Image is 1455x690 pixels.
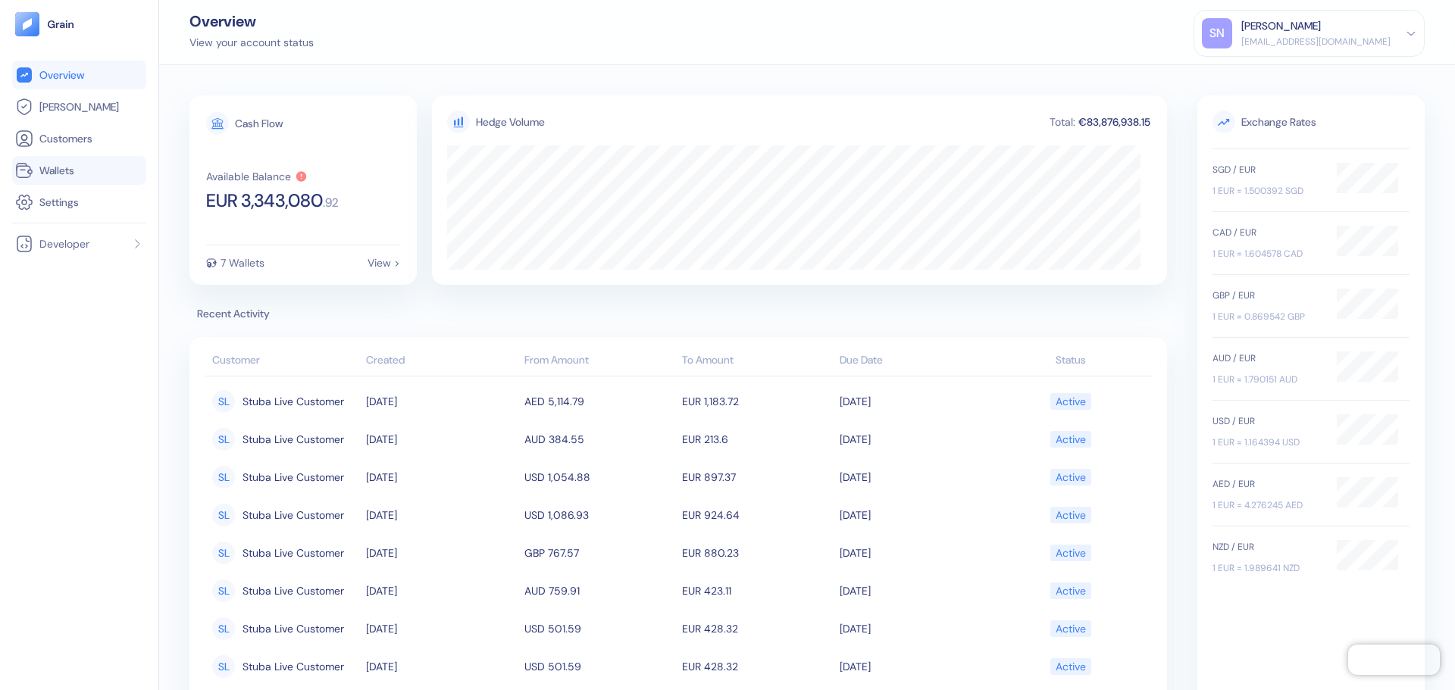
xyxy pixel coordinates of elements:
[242,389,344,414] span: Stuba Live Customer
[206,170,308,183] button: Available Balance
[1056,654,1086,679] div: Active
[212,617,235,640] div: SL
[678,648,836,685] td: EUR 428.32
[1202,18,1232,48] div: SN
[476,114,545,130] div: Hedge Volume
[242,540,344,566] span: Stuba Live Customer
[1212,498,1322,512] div: 1 EUR = 4.276245 AED
[362,496,520,534] td: [DATE]
[521,458,678,496] td: USD 1,054.88
[242,502,344,528] span: Stuba Live Customer
[521,648,678,685] td: USD 501.59
[1241,18,1321,34] div: [PERSON_NAME]
[242,616,344,642] span: Stuba Live Customer
[836,496,993,534] td: [DATE]
[836,572,993,610] td: [DATE]
[39,163,74,178] span: Wallets
[1212,163,1322,176] div: SGD / EUR
[1056,616,1086,642] div: Active
[323,197,339,209] span: . 92
[39,195,79,210] span: Settings
[521,346,678,376] th: From Amount
[221,258,264,268] div: 7 Wallets
[836,534,993,572] td: [DATE]
[15,12,39,36] img: logo-tablet-V2.svg
[678,496,836,534] td: EUR 924.64
[362,382,520,420] td: [DATE]
[205,346,362,376] th: Customer
[1056,578,1086,604] div: Active
[362,572,520,610] td: [DATE]
[1348,645,1440,675] iframe: Chatra live chat
[242,464,344,490] span: Stuba Live Customer
[242,578,344,604] span: Stuba Live Customer
[1212,247,1322,261] div: 1 EUR = 1.604578 CAD
[678,534,836,572] td: EUR 880.23
[362,534,520,572] td: [DATE]
[15,98,143,116] a: [PERSON_NAME]
[1241,35,1391,48] div: [EMAIL_ADDRESS][DOMAIN_NAME]
[678,420,836,458] td: EUR 213.6
[1212,111,1410,133] span: Exchange Rates
[47,19,75,30] img: logo
[15,66,143,84] a: Overview
[1212,561,1322,575] div: 1 EUR = 1.989641 NZD
[1212,436,1322,449] div: 1 EUR = 1.164394 USD
[212,466,235,489] div: SL
[678,346,836,376] th: To Amount
[1056,464,1086,490] div: Active
[1212,477,1322,491] div: AED / EUR
[15,130,143,148] a: Customers
[39,99,119,114] span: [PERSON_NAME]
[206,171,291,182] div: Available Balance
[678,610,836,648] td: EUR 428.32
[189,306,1167,322] span: Recent Activity
[1212,540,1322,554] div: NZD / EUR
[1077,117,1152,127] div: €83,876,938.15
[521,382,678,420] td: AED 5,114.79
[189,35,314,51] div: View your account status
[235,118,283,129] div: Cash Flow
[242,426,344,452] span: Stuba Live Customer
[1056,502,1086,528] div: Active
[1048,117,1077,127] div: Total:
[521,534,678,572] td: GBP 767.57
[1056,426,1086,452] div: Active
[368,258,400,268] div: View >
[39,67,84,83] span: Overview
[521,572,678,610] td: AUD 759.91
[362,346,520,376] th: Created
[998,352,1144,368] div: Status
[1212,226,1322,239] div: CAD / EUR
[212,542,235,564] div: SL
[206,192,323,210] span: EUR 3,343,080
[212,390,235,413] div: SL
[39,236,89,251] span: Developer
[836,382,993,420] td: [DATE]
[521,496,678,534] td: USD 1,086.93
[1212,289,1322,302] div: GBP / EUR
[1212,414,1322,428] div: USD / EUR
[1212,310,1322,323] div: 1 EUR = 0.869542 GBP
[678,458,836,496] td: EUR 897.37
[212,504,235,526] div: SL
[212,428,235,451] div: SL
[521,420,678,458] td: AUD 384.55
[678,572,836,610] td: EUR 423.11
[212,579,235,602] div: SL
[1056,540,1086,566] div: Active
[1212,373,1322,386] div: 1 EUR = 1.790151 AUD
[362,648,520,685] td: [DATE]
[836,346,993,376] th: Due Date
[15,161,143,180] a: Wallets
[362,420,520,458] td: [DATE]
[678,382,836,420] td: EUR 1,183.72
[15,193,143,211] a: Settings
[362,458,520,496] td: [DATE]
[836,648,993,685] td: [DATE]
[1212,184,1322,198] div: 1 EUR = 1.500392 SGD
[362,610,520,648] td: [DATE]
[521,610,678,648] td: USD 501.59
[242,654,344,679] span: Stuba Live Customer
[836,610,993,648] td: [DATE]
